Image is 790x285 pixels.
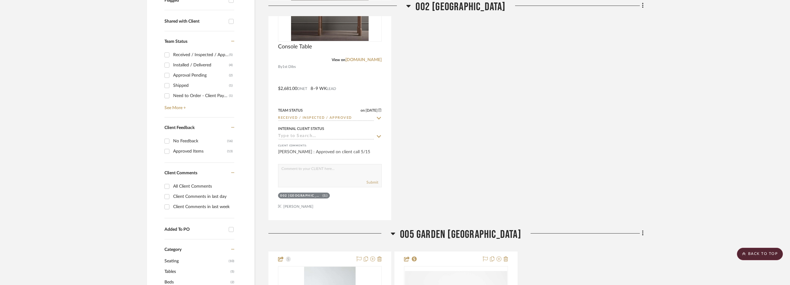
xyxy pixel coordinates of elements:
[173,181,233,191] div: All Client Comments
[278,43,312,50] span: Console Table
[229,50,233,60] div: (5)
[278,134,374,140] input: Type to Search…
[365,108,378,113] span: [DATE]
[173,192,233,202] div: Client Comments in last day
[229,91,233,101] div: (1)
[278,126,324,131] div: Internal Client Status
[229,256,234,266] span: (10)
[345,58,382,62] a: [DOMAIN_NAME]
[164,126,195,130] span: Client Feedback
[163,101,234,111] a: See More +
[227,136,233,146] div: (16)
[173,50,229,60] div: Received / Inspected / Approved
[173,91,229,101] div: Need to Order - Client Payment Received
[278,108,303,113] div: Team Status
[737,248,783,260] scroll-to-top-button: BACK TO TOP
[229,70,233,80] div: (2)
[164,247,182,252] span: Category
[323,194,328,198] div: (1)
[278,115,374,121] input: Type to Search…
[280,194,321,198] div: 002 [GEOGRAPHIC_DATA]
[164,171,197,175] span: Client Comments
[366,180,378,185] button: Submit
[231,267,234,277] span: (5)
[164,266,229,277] span: Tables
[361,109,365,112] span: on
[173,81,229,91] div: Shipped
[400,228,521,241] span: 005 GARDEN [GEOGRAPHIC_DATA]
[173,70,229,80] div: Approval Pending
[278,64,282,70] span: By
[173,146,227,156] div: Approved Items
[164,256,227,266] span: Seating
[282,64,296,70] span: 1st Dibs
[332,58,345,62] span: View on
[164,19,226,24] div: Shared with Client
[229,81,233,91] div: (1)
[173,202,233,212] div: Client Comments in last week
[164,39,187,44] span: Team Status
[278,149,382,161] div: [PERSON_NAME] : Approved on client call 5/15
[173,60,229,70] div: Installed / Delivered
[227,146,233,156] div: (13)
[173,136,227,146] div: No Feedback
[164,227,226,232] div: Added To PO
[229,60,233,70] div: (4)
